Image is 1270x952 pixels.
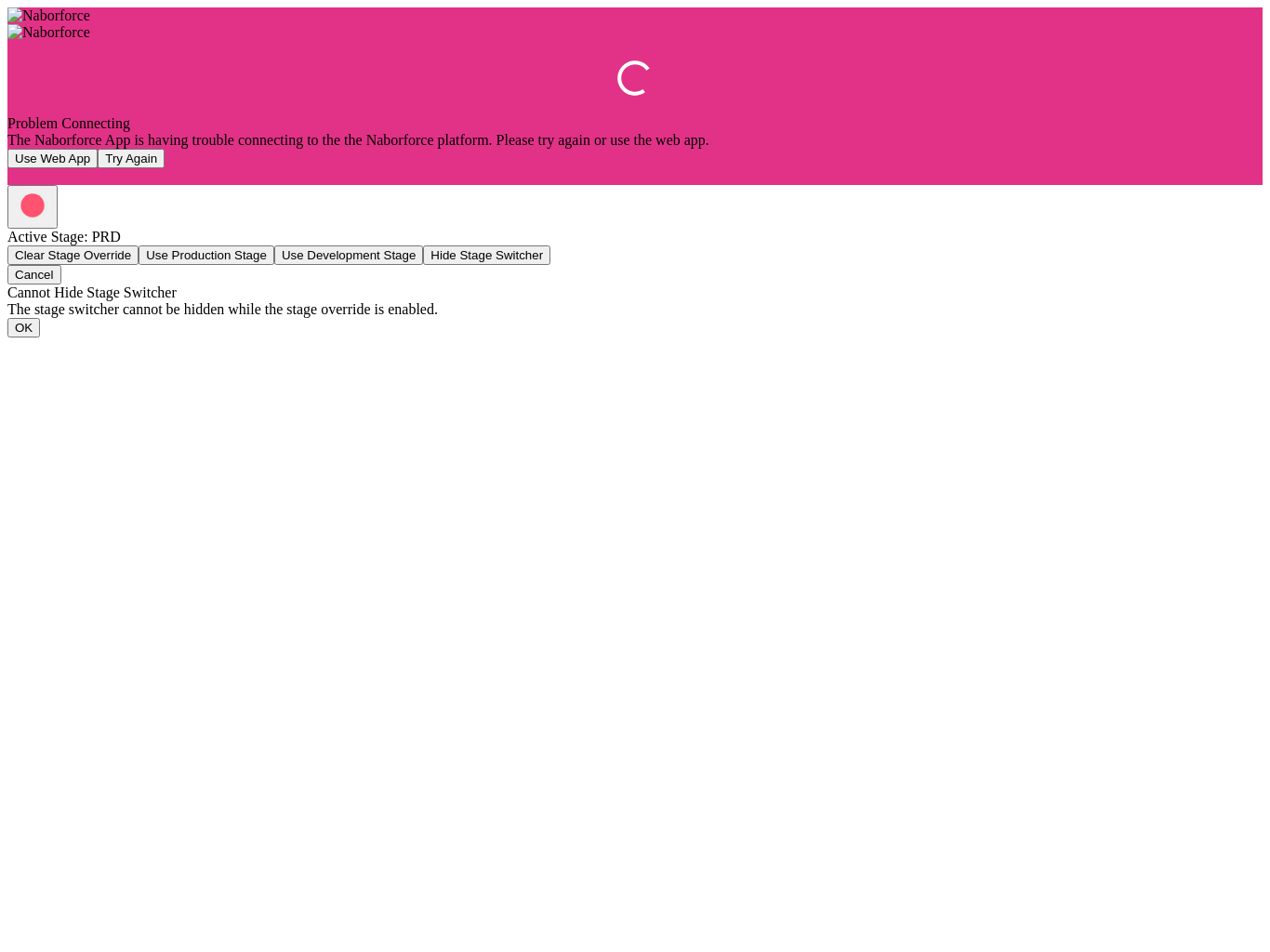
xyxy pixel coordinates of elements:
[7,245,139,265] button: Clear Stage Override
[7,115,1263,132] div: Problem Connecting
[139,245,274,265] button: Use Production Stage
[274,245,423,265] button: Use Development Stage
[98,149,165,168] button: Try Again
[7,132,1263,149] div: The Naborforce App is having trouble connecting to the the Naborforce platform. Please try again ...
[7,318,40,337] button: OK
[423,245,550,265] button: Hide Stage Switcher
[7,265,61,284] button: Cancel
[7,301,1263,318] div: The stage switcher cannot be hidden while the stage override is enabled.
[7,229,1263,245] div: Active Stage: PRD
[7,24,90,41] img: Naborforce
[7,284,1263,301] div: Cannot Hide Stage Switcher
[7,7,90,24] img: Naborforce
[7,149,98,168] button: Use Web App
